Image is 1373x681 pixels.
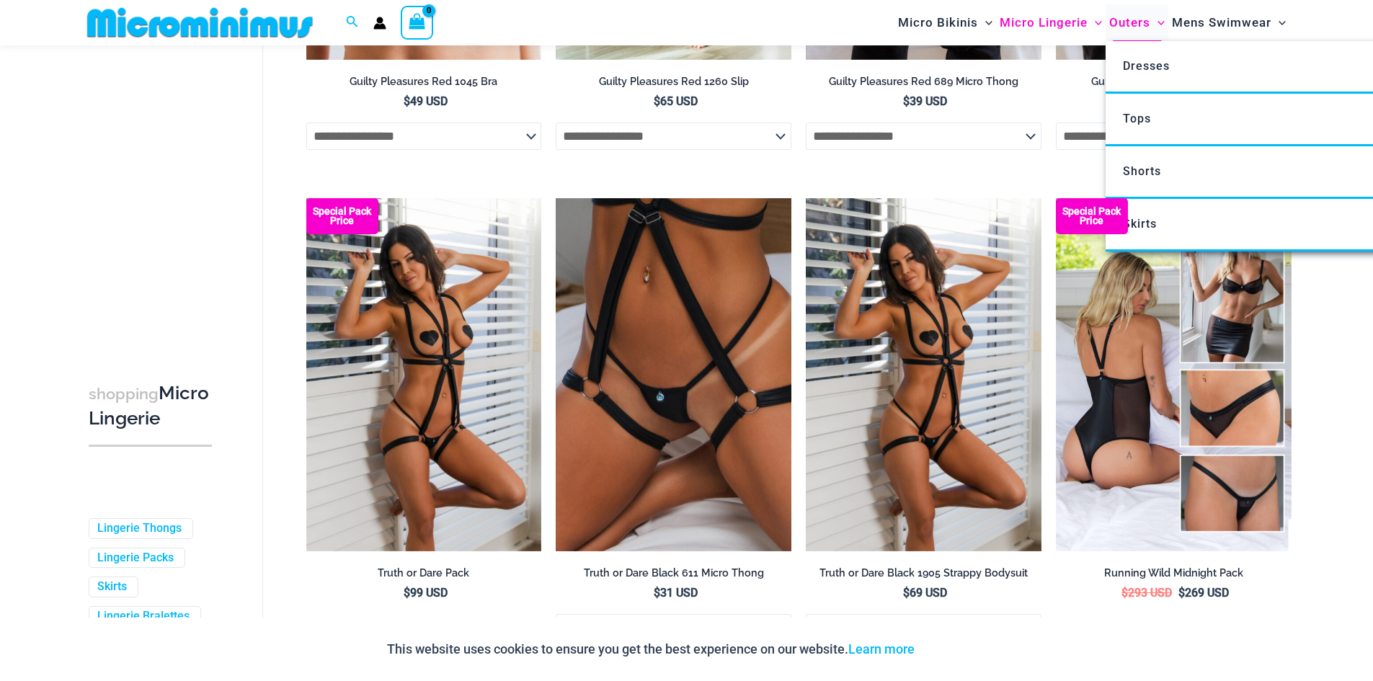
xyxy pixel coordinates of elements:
[806,198,1041,551] img: Truth or Dare Black 1905 Bodysuit 611 Micro 07
[346,14,359,32] a: Search icon link
[654,94,660,108] span: $
[925,632,987,667] button: Accept
[1056,198,1292,551] a: All Styles (1) Running Wild Midnight 1052 Top 6512 Bottom 04Running Wild Midnight 1052 Top 6512 B...
[892,2,1292,43] nav: Site Navigation
[97,521,182,536] a: Lingerie Thongs
[306,207,378,226] b: Special Pack Price
[404,94,448,108] bdi: 49 USD
[1271,4,1286,41] span: Menu Toggle
[81,6,319,39] img: MM SHOP LOGO FLAT
[1056,198,1292,551] img: All Styles (1)
[556,75,791,94] a: Guilty Pleasures Red 1260 Slip
[1121,586,1172,600] bdi: 293 USD
[1172,4,1271,41] span: Mens Swimwear
[903,94,910,108] span: $
[306,566,542,585] a: Truth or Dare Pack
[306,75,542,89] h2: Guilty Pleasures Red 1045 Bra
[306,75,542,94] a: Guilty Pleasures Red 1045 Bra
[556,198,791,551] img: Truth or Dare Black Micro 02
[1150,4,1165,41] span: Menu Toggle
[97,551,174,566] a: Lingerie Packs
[306,198,542,551] img: Truth or Dare Black 1905 Bodysuit 611 Micro 07
[806,75,1041,89] h2: Guilty Pleasures Red 689 Micro Thong
[89,385,159,403] span: shopping
[1088,4,1102,41] span: Menu Toggle
[1056,207,1128,226] b: Special Pack Price
[996,4,1106,41] a: Micro LingerieMenu ToggleMenu Toggle
[404,586,448,600] bdi: 99 USD
[401,6,434,39] a: View Shopping Cart, empty
[556,566,791,580] h2: Truth or Dare Black 611 Micro Thong
[1109,4,1150,41] span: Outers
[404,94,410,108] span: $
[1178,586,1229,600] bdi: 269 USD
[404,586,410,600] span: $
[97,610,190,625] a: Lingerie Bralettes
[1056,75,1292,89] h2: Guilty Pleasures Red 6045 Thong
[89,381,212,431] h3: Micro Lingerie
[1123,112,1151,125] span: Tops
[556,75,791,89] h2: Guilty Pleasures Red 1260 Slip
[97,580,127,595] a: Skirts
[1123,164,1161,178] span: Shorts
[903,586,910,600] span: $
[556,566,791,585] a: Truth or Dare Black 611 Micro Thong
[1000,4,1088,41] span: Micro Lingerie
[89,48,218,337] iframe: TrustedSite Certified
[373,17,386,30] a: Account icon link
[387,638,915,660] p: This website uses cookies to ensure you get the best experience on our website.
[1056,566,1292,580] h2: Running Wild Midnight Pack
[654,586,660,600] span: $
[1056,75,1292,94] a: Guilty Pleasures Red 6045 Thong
[806,75,1041,94] a: Guilty Pleasures Red 689 Micro Thong
[654,94,698,108] bdi: 65 USD
[1123,59,1170,73] span: Dresses
[654,586,698,600] bdi: 31 USD
[806,566,1041,585] a: Truth or Dare Black 1905 Strappy Bodysuit
[894,4,996,41] a: Micro BikinisMenu ToggleMenu Toggle
[903,94,947,108] bdi: 39 USD
[1121,586,1128,600] span: $
[1123,217,1157,231] span: Skirts
[1168,4,1289,41] a: Mens SwimwearMenu ToggleMenu Toggle
[306,566,542,580] h2: Truth or Dare Pack
[556,198,791,551] a: Truth or Dare Black Micro 02Truth or Dare Black 1905 Bodysuit 611 Micro 12Truth or Dare Black 190...
[306,198,542,551] a: Truth or Dare Black 1905 Bodysuit 611 Micro 07 Truth or Dare Black 1905 Bodysuit 611 Micro 06Trut...
[898,4,978,41] span: Micro Bikinis
[1178,586,1185,600] span: $
[848,641,915,656] a: Learn more
[806,566,1041,580] h2: Truth or Dare Black 1905 Strappy Bodysuit
[1106,4,1168,41] a: OutersMenu ToggleMenu Toggle
[806,198,1041,551] a: Truth or Dare Black 1905 Bodysuit 611 Micro 07Truth or Dare Black 1905 Bodysuit 611 Micro 05Truth...
[1056,566,1292,585] a: Running Wild Midnight Pack
[903,586,947,600] bdi: 69 USD
[978,4,992,41] span: Menu Toggle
